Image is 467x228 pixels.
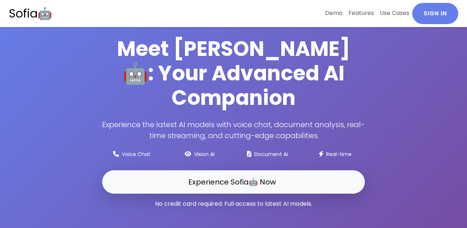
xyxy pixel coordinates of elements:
p: Experience the latest AI models with voice chat, document analysis, real-time streaming, and cutt... [102,119,365,141]
small: Voice Chat [122,151,150,158]
a: Demo [322,3,346,23]
a: Use Cases [377,3,412,23]
a: Sofia🤖 [9,3,52,24]
p: No credit card required. Full access to latest AI models. [102,199,365,208]
h1: Meet [PERSON_NAME]🤖: Your Advanced AI Companion [102,37,365,110]
small: Vision AI [194,151,215,158]
span: Experience Sofia🤖 Now [188,177,276,187]
a: Experience Sofia🤖 Now [102,170,365,194]
small: Document AI [254,151,288,158]
small: Real-time [326,151,352,158]
a: Features [346,3,377,23]
a: Sign In [412,3,458,24]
